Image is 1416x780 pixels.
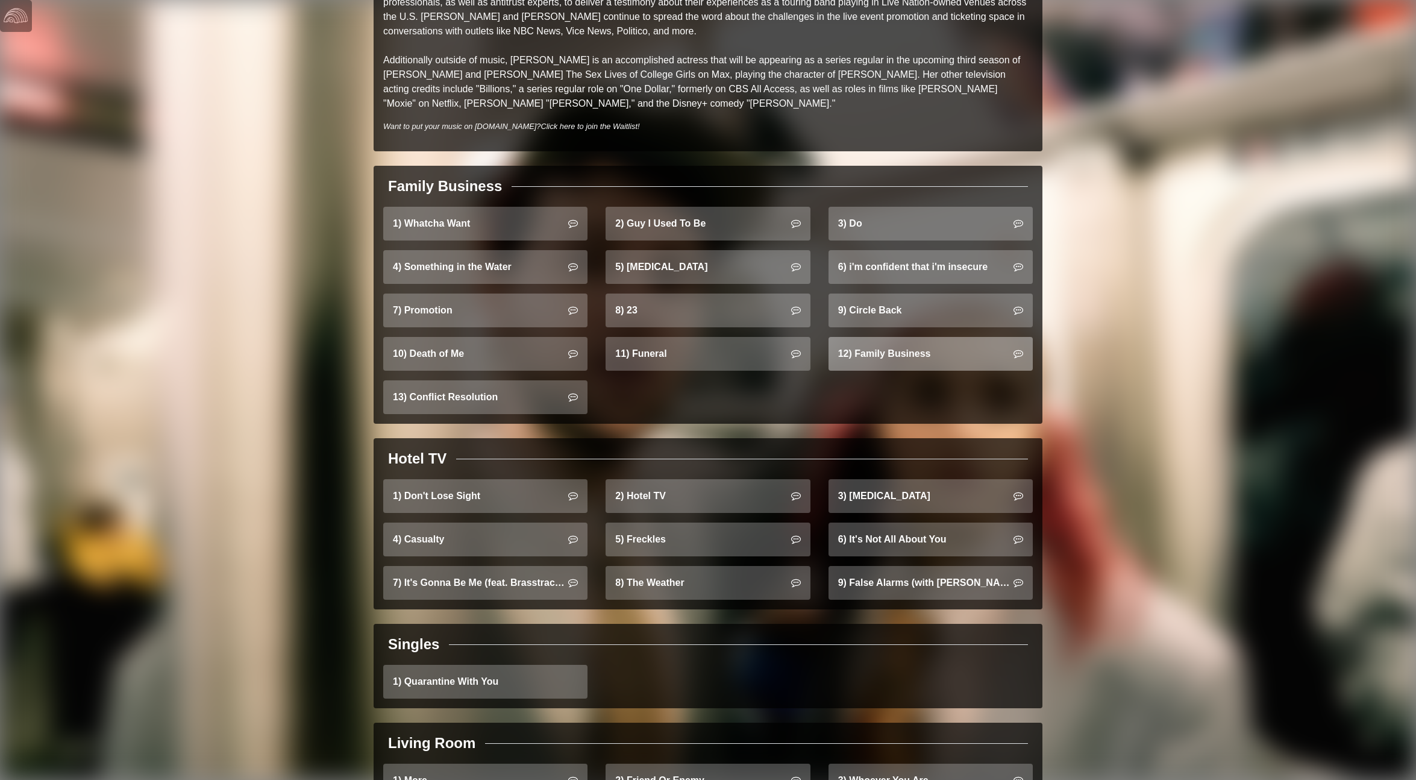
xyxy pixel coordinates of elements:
[388,448,446,470] div: Hotel TV
[829,479,1033,513] a: 3) [MEDICAL_DATA]
[383,665,587,699] a: 1) Quarantine With You
[829,523,1033,556] a: 6) It's Not All About You
[606,250,810,284] a: 5) [MEDICAL_DATA]
[829,294,1033,327] a: 9) Circle Back
[829,566,1033,600] a: 9) False Alarms (with [PERSON_NAME])
[829,250,1033,284] a: 6) i'm confident that i'm insecure
[606,523,810,556] a: 5) Freckles
[829,207,1033,241] a: 3) Do
[383,207,587,241] a: 1) Whatcha Want
[383,122,640,131] i: Want to put your music on [DOMAIN_NAME]?
[829,337,1033,371] a: 12) Family Business
[383,337,587,371] a: 10) Death of Me
[383,380,587,414] a: 13) Conflict Resolution
[606,207,810,241] a: 2) Guy I Used To Be
[383,566,587,600] a: 7) It's Gonna Be Me (feat. Brasstracks)
[383,479,587,513] a: 1) Don't Lose Sight
[606,479,810,513] a: 2) Hotel TV
[4,4,28,28] img: logo-white-4c48a5e4bebecaebe01ca5a9d34031cfd3d4ef9ae749242e8c4bf12ef99f53e8.png
[540,122,639,131] a: Click here to join the Waitlist!
[606,337,810,371] a: 11) Funeral
[606,566,810,600] a: 8) The Weather
[383,523,587,556] a: 4) Casualty
[606,294,810,327] a: 8) 23
[388,634,439,655] div: Singles
[388,175,502,197] div: Family Business
[383,250,587,284] a: 4) Something in the Water
[383,294,587,327] a: 7) Promotion
[388,732,475,754] div: Living Room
